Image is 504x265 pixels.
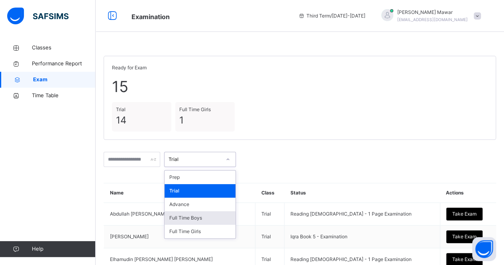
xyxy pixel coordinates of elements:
[165,198,235,211] div: Advance
[112,64,488,71] span: Ready for Exam
[104,226,255,248] td: [PERSON_NAME]
[104,203,255,226] td: Abdullah [PERSON_NAME] [PERSON_NAME]
[116,106,167,113] span: Trial
[452,210,477,218] span: Take Exam
[165,211,235,225] div: Full Time Boys
[440,183,496,203] th: Actions
[255,226,284,248] td: Trial
[112,75,488,98] span: 15
[452,233,477,240] span: Take Exam
[7,8,69,24] img: safsims
[397,17,468,22] span: [EMAIL_ADDRESS][DOMAIN_NAME]
[165,184,235,198] div: Trial
[32,44,96,52] span: Classes
[169,156,221,163] div: Trial
[116,113,167,128] span: 14
[104,183,255,203] th: Name
[131,13,170,21] span: Examination
[32,60,96,68] span: Performance Report
[33,76,96,84] span: Exam
[373,9,485,23] div: Hafiz AbdullahMawar
[284,226,440,248] td: Iqra Book 5 - Examination
[452,256,477,263] span: Take Exam
[165,225,235,238] div: Full Time Girls
[472,237,496,261] button: Open asap
[284,203,440,226] td: Reading [DEMOGRAPHIC_DATA] - 1 Page Examination
[397,9,468,16] span: [PERSON_NAME] Mawar
[165,171,235,184] div: Prep
[284,183,440,203] th: Status
[298,12,365,20] span: session/term information
[32,245,95,253] span: Help
[255,203,284,226] td: Trial
[255,183,284,203] th: Class
[32,92,96,100] span: Time Table
[179,106,231,113] span: Full Time Girls
[179,113,231,128] span: 1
